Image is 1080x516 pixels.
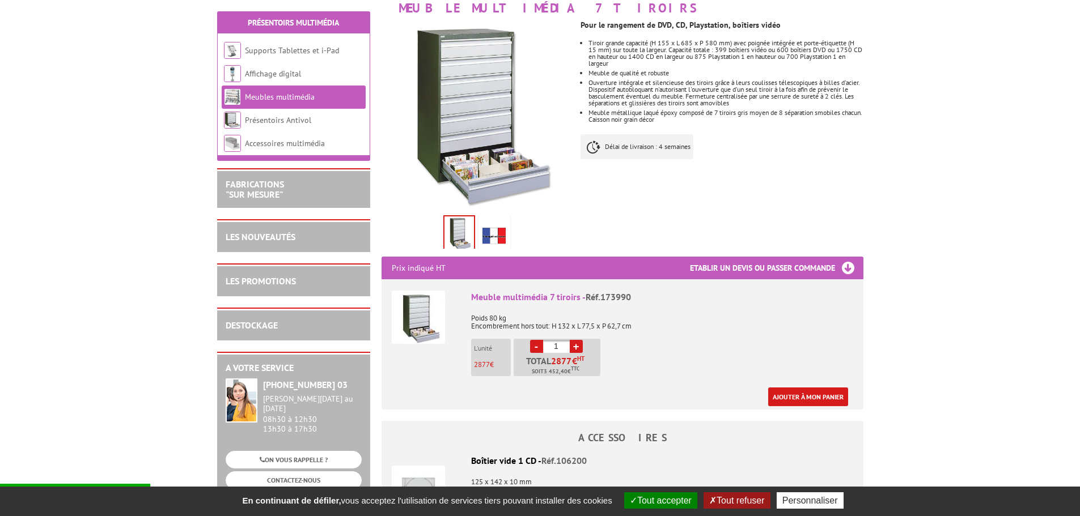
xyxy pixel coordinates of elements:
sup: HT [577,355,585,363]
p: L'unité [474,344,511,352]
img: Affichage digital [224,65,241,82]
span: 2877 [551,356,572,365]
p: Poids 80 kg Encombrement hors tout: H 132 x L 77,5 x P 62,7 cm [471,306,853,330]
div: Meuble multimédia 7 tiroirs - [471,291,853,304]
h2: A votre service [226,363,362,373]
button: Tout accepter [624,492,697,509]
li: Tiroir grande capacité (H 155 x L 685 x P 580 mm) avec poignée intégrée et porte-étiquette (H 15 ... [588,40,863,67]
p: Prix indiqué HT [392,257,446,279]
li: Meuble de qualité et robuste [588,70,863,76]
h3: Etablir un devis ou passer commande [690,257,863,279]
button: Tout refuser [704,492,770,509]
a: Meubles multimédia [245,92,315,102]
a: DESTOCKAGE [226,319,278,331]
img: meubles_multimedia_173990.jpg [382,20,573,211]
a: FABRICATIONS"Sur Mesure" [226,178,284,200]
a: CONTACTEZ-NOUS [226,471,362,489]
a: Ajouter à mon panier [768,387,848,406]
strong: En continuant de défiler, [242,496,341,505]
a: + [570,340,583,353]
img: Accessoires multimédia [224,135,241,152]
div: Boîtier vide 1 CD - [392,454,853,467]
a: Présentoirs Multimédia [248,18,339,28]
li: Meuble métallique laqué époxy composé de 7 tiroirs gris moyen de 8 séparation smobiles chacun. Ca... [588,109,863,123]
span: Réf.106200 [541,455,587,466]
strong: [PHONE_NUMBER] 03 [263,379,348,390]
div: 08h30 à 12h30 13h30 à 17h30 [263,394,362,433]
a: - [530,340,543,353]
span: vous acceptez l'utilisation de services tiers pouvant installer des cookies [236,496,617,505]
p: € [474,361,511,369]
a: LES NOUVEAUTÉS [226,231,295,242]
a: ON VOUS RAPPELLE ? [226,451,362,468]
span: Soit € [532,367,579,376]
img: Supports Tablettes et i-Pad [224,42,241,59]
img: Meubles multimédia [224,88,241,105]
span: Réf.173990 [586,291,631,302]
a: Supports Tablettes et i-Pad [245,45,339,56]
li: Ouverture intégrale et silencieuse des tiroirs grâce à leurs coulisses télescopiques à billes d'a... [588,79,863,106]
span: € [572,356,577,365]
img: edimeta_produit_fabrique_en_france.jpg [481,218,508,253]
a: Affichage digital [245,69,301,79]
p: Délai de livraison : 4 semaines [581,134,693,159]
a: Accessoires multimédia [245,138,325,148]
span: 2877 [474,360,490,369]
button: Personnaliser (fenêtre modale) [777,492,844,509]
a: Présentoirs Antivol [245,115,311,125]
p: 125 x 142 x 10 mm Transparent [392,470,853,494]
span: 3 452,40 [544,367,567,376]
img: Présentoirs Antivol [224,112,241,129]
div: [PERSON_NAME][DATE] au [DATE] [263,394,362,413]
p: Total [516,356,600,376]
img: widget-service.jpg [226,378,257,423]
h4: ACCESSOIRES [382,432,863,443]
sup: TTC [571,365,579,372]
img: Meuble multimédia 7 tiroirs [392,291,445,344]
img: meubles_multimedia_173990.jpg [444,216,474,251]
strong: Pour le rangement de DVD, CD, Playstation, boîtiers vidéo [581,20,781,30]
a: LES PROMOTIONS [226,275,296,287]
